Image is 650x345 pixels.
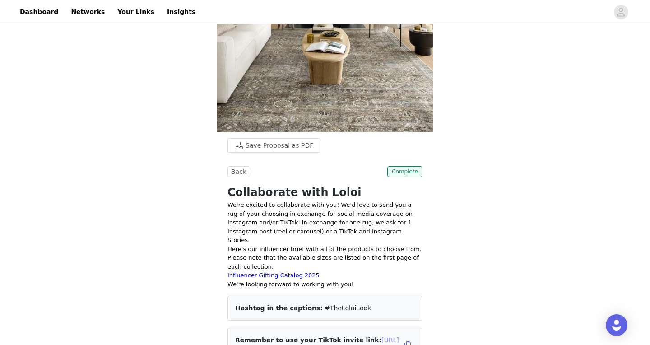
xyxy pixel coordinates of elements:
button: Back [227,166,250,177]
span: #TheLoloiLook [325,304,371,312]
a: Insights [162,2,201,22]
div: Open Intercom Messenger [606,314,627,336]
div: avatar [617,5,625,19]
a: Your Links [112,2,160,22]
a: Dashboard [14,2,64,22]
p: We're excited to collaborate with you! We'd love to send you a rug of your choosing in exchange f... [227,200,422,245]
button: Save Proposal as PDF [227,138,320,153]
span: Complete [387,166,422,177]
a: Networks [65,2,110,22]
p: Here's our influencer brief with all of the products to choose from. Please note that the availab... [227,245,422,271]
a: Influencer Gifting Catalog 2025 [227,272,320,279]
p: We're looking forward to working with you! [227,280,422,289]
h1: Collaborate with Loloi [227,184,422,200]
span: Hashtag in the captions: [235,304,323,312]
